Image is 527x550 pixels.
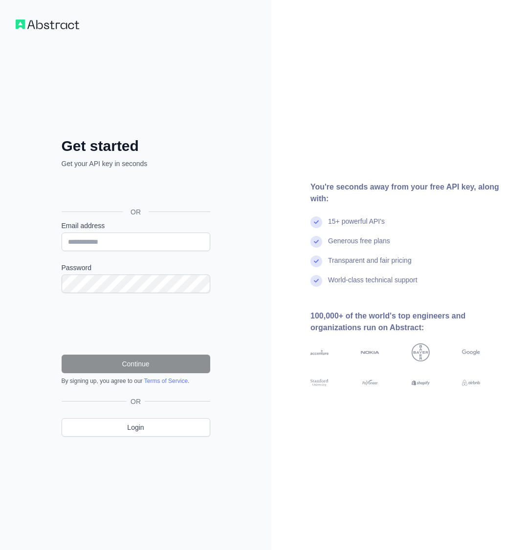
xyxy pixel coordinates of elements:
[310,378,329,387] img: stanford university
[310,255,322,267] img: check mark
[361,378,379,387] img: payoneer
[144,378,188,384] a: Terms of Service
[361,343,379,361] img: nokia
[328,255,412,275] div: Transparent and fair pricing
[310,343,329,361] img: accenture
[62,418,210,437] a: Login
[310,216,322,228] img: check mark
[412,378,430,387] img: shopify
[127,397,145,406] span: OR
[328,216,385,236] div: 15+ powerful API's
[310,181,511,205] div: You're seconds away from your free API key, along with:
[62,355,210,373] button: Continue
[62,377,210,385] div: By signing up, you agree to our .
[462,343,480,361] img: google
[412,343,430,361] img: bayer
[62,305,210,343] iframe: reCAPTCHA
[310,310,511,334] div: 100,000+ of the world's top engineers and organizations run on Abstract:
[57,179,213,201] iframe: Botón Iniciar sesión con Google
[123,207,149,217] span: OR
[62,137,210,155] h2: Get started
[62,263,210,273] label: Password
[16,20,79,29] img: Workflow
[462,378,480,387] img: airbnb
[62,159,210,169] p: Get your API key in seconds
[310,236,322,248] img: check mark
[328,236,390,255] div: Generous free plans
[62,221,210,231] label: Email address
[328,275,417,295] div: World-class technical support
[310,275,322,287] img: check mark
